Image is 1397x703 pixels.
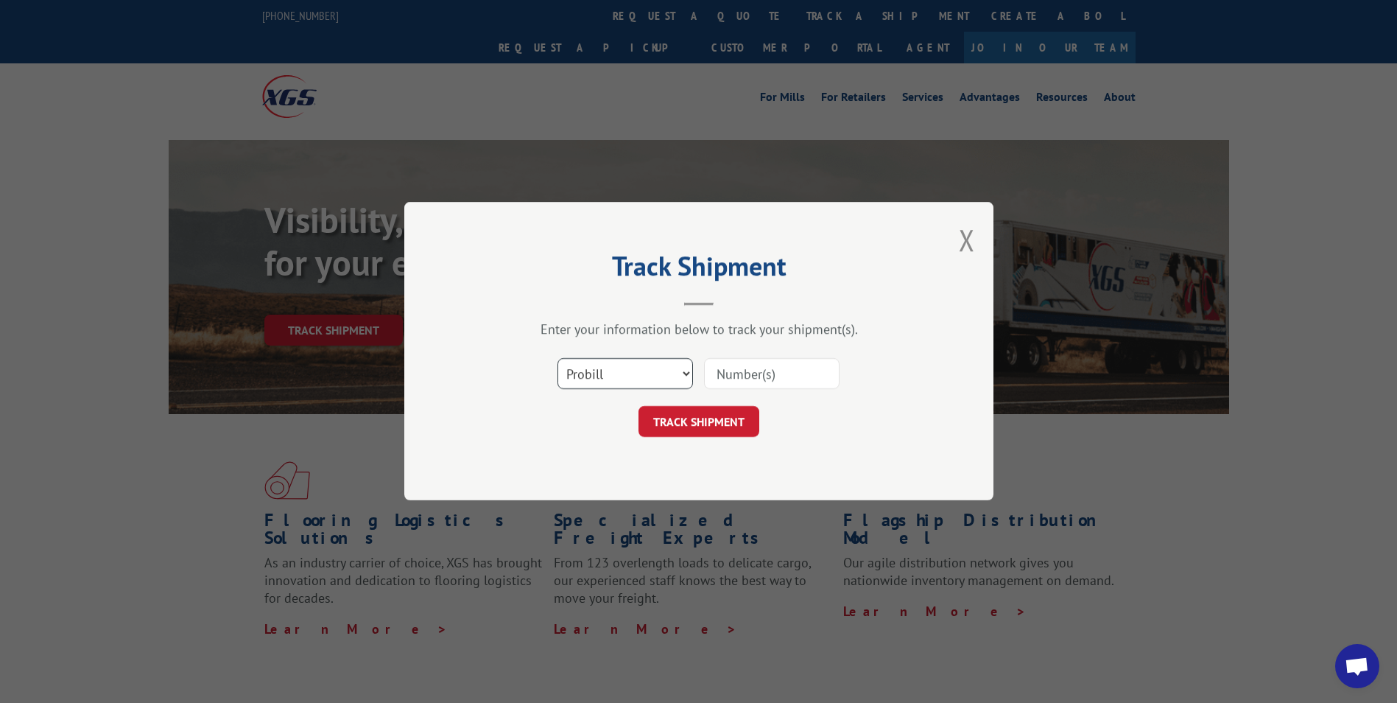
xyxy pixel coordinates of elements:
[1335,644,1379,688] div: Open chat
[638,407,759,438] button: TRACK SHIPMENT
[478,321,920,338] div: Enter your information below to track your shipment(s).
[704,359,840,390] input: Number(s)
[478,256,920,284] h2: Track Shipment
[959,220,975,259] button: Close modal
